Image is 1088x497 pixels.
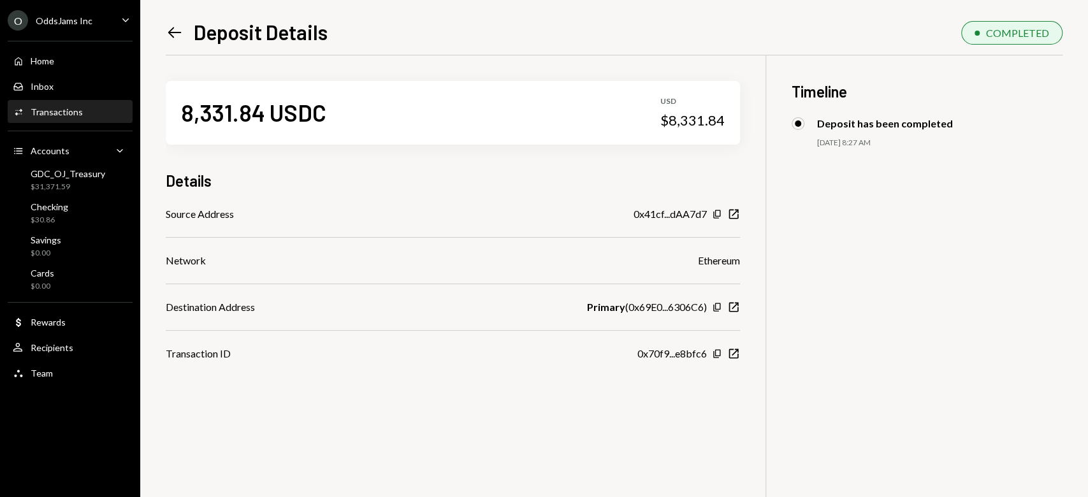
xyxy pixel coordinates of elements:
div: Rewards [31,317,66,328]
a: Accounts [8,139,133,162]
a: Home [8,49,133,72]
a: Transactions [8,100,133,123]
div: Network [166,253,206,268]
div: OddsJams Inc [36,15,92,26]
div: $0.00 [31,248,61,259]
div: Inbox [31,81,54,92]
a: Checking$30.86 [8,198,133,228]
div: Accounts [31,145,69,156]
div: Checking [31,201,68,212]
div: Recipients [31,342,73,353]
div: Savings [31,234,61,245]
a: Savings$0.00 [8,231,133,261]
div: COMPLETED [986,27,1049,39]
b: Primary [587,299,625,315]
div: Destination Address [166,299,255,315]
h3: Timeline [792,81,1063,102]
a: Inbox [8,75,133,97]
div: $8,331.84 [660,112,725,129]
div: 0x41cf...dAA7d7 [634,206,707,222]
a: Recipients [8,336,133,359]
a: Rewards [8,310,133,333]
div: Transactions [31,106,83,117]
div: $30.86 [31,215,68,226]
a: Cards$0.00 [8,264,133,294]
div: ( 0x69E0...6306C6 ) [587,299,707,315]
div: [DATE] 8:27 AM [817,138,1063,148]
div: Deposit has been completed [817,117,953,129]
div: Source Address [166,206,234,222]
div: $0.00 [31,281,54,292]
div: Home [31,55,54,66]
div: O [8,10,28,31]
h1: Deposit Details [194,19,328,45]
div: Cards [31,268,54,278]
div: 8,331.84 USDC [181,98,326,127]
div: Ethereum [698,253,740,268]
div: Team [31,368,53,378]
div: $31,371.59 [31,182,105,192]
div: USD [660,96,725,107]
a: GDC_OJ_Treasury$31,371.59 [8,164,133,195]
h3: Details [166,170,212,191]
div: GDC_OJ_Treasury [31,168,105,179]
div: Transaction ID [166,346,231,361]
a: Team [8,361,133,384]
div: 0x70f9...e8bfc6 [637,346,707,361]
